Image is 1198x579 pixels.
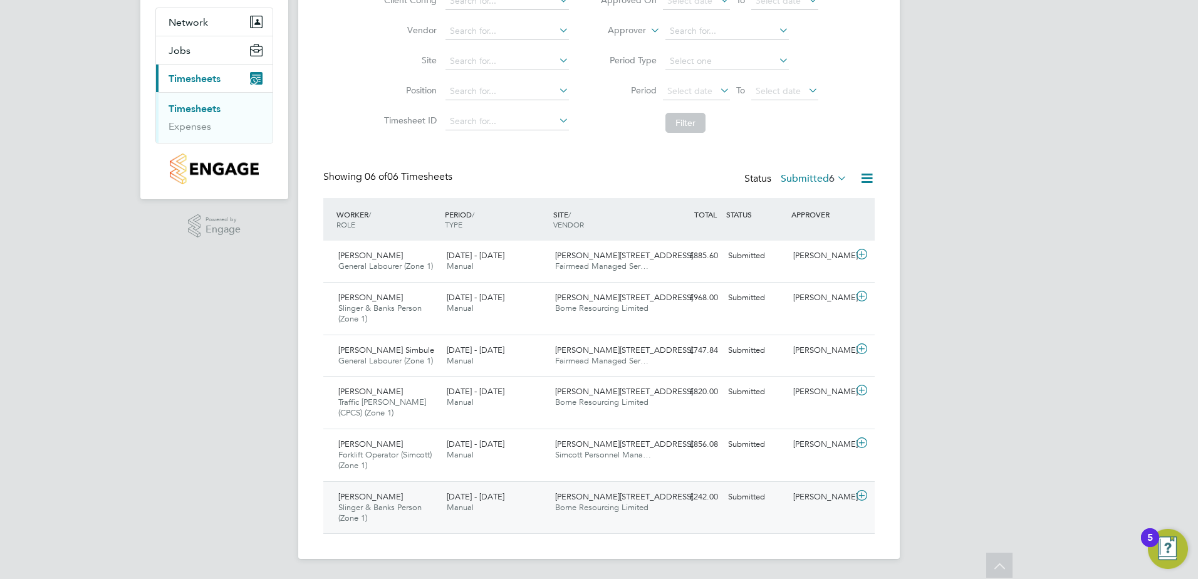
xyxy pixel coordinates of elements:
span: [PERSON_NAME] [338,250,403,261]
span: To [732,82,749,98]
span: ROLE [336,219,355,229]
input: Search for... [445,113,569,130]
span: [PERSON_NAME] [338,439,403,449]
div: £820.00 [658,382,723,402]
button: Filter [665,113,706,133]
span: Traffic [PERSON_NAME] (CPCS) (Zone 1) [338,397,426,418]
span: [PERSON_NAME] [338,386,403,397]
span: [PERSON_NAME][STREET_ADDRESS] [555,345,693,355]
div: £856.08 [658,434,723,455]
div: 5 [1147,538,1153,554]
span: Fairmead Managed Ser… [555,355,648,366]
span: Slinger & Banks Person (Zone 1) [338,502,422,523]
div: £242.00 [658,487,723,508]
div: WORKER [333,203,442,236]
span: [PERSON_NAME][STREET_ADDRESS] [555,292,693,303]
a: Timesheets [169,103,221,115]
div: [PERSON_NAME] [788,288,853,308]
span: [PERSON_NAME] [338,491,403,502]
input: Search for... [445,83,569,100]
span: [PERSON_NAME][STREET_ADDRESS] [555,439,693,449]
span: [PERSON_NAME][STREET_ADDRESS] [555,491,693,502]
span: Manual [447,355,474,366]
span: TYPE [445,219,462,229]
div: Submitted [723,487,788,508]
div: Submitted [723,382,788,402]
span: Jobs [169,44,190,56]
button: Jobs [156,36,273,64]
span: Borne Resourcing Limited [555,502,648,513]
span: Engage [206,224,241,235]
span: Borne Resourcing Limited [555,397,648,407]
span: Borne Resourcing Limited [555,303,648,313]
span: [DATE] - [DATE] [447,250,504,261]
span: Timesheets [169,73,221,85]
span: Select date [667,85,712,96]
a: Expenses [169,120,211,132]
span: [DATE] - [DATE] [447,345,504,355]
a: Go to home page [155,154,273,184]
span: Slinger & Banks Person (Zone 1) [338,303,422,324]
div: Submitted [723,434,788,455]
span: [PERSON_NAME][STREET_ADDRESS] [555,250,693,261]
span: [DATE] - [DATE] [447,439,504,449]
div: £747.84 [658,340,723,361]
a: Powered byEngage [188,214,241,238]
div: Status [744,170,850,188]
label: Period [600,85,657,96]
input: Search for... [445,53,569,70]
span: Network [169,16,208,28]
label: Approver [590,24,646,37]
label: Timesheet ID [380,115,437,126]
span: 06 of [365,170,387,183]
span: [DATE] - [DATE] [447,292,504,303]
div: [PERSON_NAME] [788,246,853,266]
span: 6 [829,172,835,185]
span: Powered by [206,214,241,225]
div: PERIOD [442,203,550,236]
div: £885.60 [658,246,723,266]
span: General Labourer (Zone 1) [338,355,433,366]
span: [PERSON_NAME] [338,292,403,303]
span: Manual [447,449,474,460]
input: Search for... [445,23,569,40]
button: Open Resource Center, 5 new notifications [1148,529,1188,569]
div: STATUS [723,203,788,226]
div: Submitted [723,288,788,308]
label: Submitted [781,172,847,185]
input: Search for... [665,23,789,40]
div: [PERSON_NAME] [788,434,853,455]
img: countryside-properties-logo-retina.png [170,154,258,184]
button: Network [156,8,273,36]
label: Vendor [380,24,437,36]
span: [DATE] - [DATE] [447,491,504,502]
div: £968.00 [658,288,723,308]
div: Showing [323,170,455,184]
span: 06 Timesheets [365,170,452,183]
div: [PERSON_NAME] [788,382,853,402]
div: SITE [550,203,659,236]
div: Submitted [723,340,788,361]
span: Fairmead Managed Ser… [555,261,648,271]
span: [PERSON_NAME][STREET_ADDRESS] [555,386,693,397]
label: Period Type [600,55,657,66]
input: Select one [665,53,789,70]
label: Site [380,55,437,66]
span: Manual [447,397,474,407]
div: APPROVER [788,203,853,226]
span: [PERSON_NAME] Simbule [338,345,434,355]
span: TOTAL [694,209,717,219]
div: Submitted [723,246,788,266]
span: Manual [447,303,474,313]
div: [PERSON_NAME] [788,487,853,508]
label: Position [380,85,437,96]
span: Forklift Operator (Simcott) (Zone 1) [338,449,432,471]
span: Manual [447,261,474,271]
span: / [368,209,371,219]
span: Select date [756,85,801,96]
span: / [472,209,474,219]
div: [PERSON_NAME] [788,340,853,361]
span: Manual [447,502,474,513]
span: General Labourer (Zone 1) [338,261,433,271]
div: Timesheets [156,92,273,143]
